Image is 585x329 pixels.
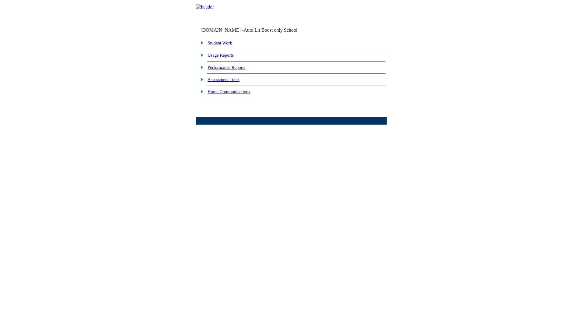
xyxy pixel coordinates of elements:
[207,41,232,45] a: Student Work
[197,76,204,82] img: plus.gif
[207,53,234,58] a: Usage Reports
[197,52,204,58] img: plus.gif
[197,64,204,70] img: plus.gif
[207,89,250,94] a: Home Communications
[197,40,204,45] img: plus.gif
[196,4,214,10] img: header
[207,65,245,70] a: Performance Reports
[200,27,313,33] td: [DOMAIN_NAME] -
[197,89,204,94] img: plus.gif
[243,27,297,33] nobr: Auto Lit Boost only School
[207,77,239,82] a: Assessment Tools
